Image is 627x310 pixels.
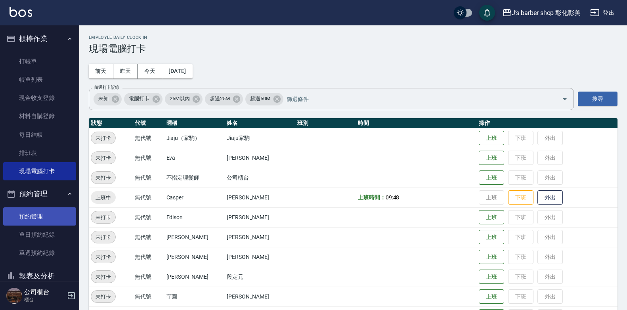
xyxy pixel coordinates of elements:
[133,188,164,207] td: 無代號
[3,207,76,226] a: 預約管理
[133,128,164,148] td: 無代號
[133,267,164,287] td: 無代號
[94,84,119,90] label: 篩選打卡記錄
[358,194,386,201] b: 上班時間：
[24,296,65,303] p: 櫃台
[225,227,295,247] td: [PERSON_NAME]
[578,92,617,106] button: 搜尋
[225,128,295,148] td: Jiaju家駒
[94,95,113,103] span: 未知
[124,95,154,103] span: 電腦打卡
[3,244,76,262] a: 單週預約紀錄
[3,162,76,180] a: 現場電腦打卡
[225,247,295,267] td: [PERSON_NAME]
[285,92,548,106] input: 篩選條件
[133,168,164,188] td: 無代號
[164,168,225,188] td: 不指定理髮師
[91,174,115,182] span: 未打卡
[164,267,225,287] td: [PERSON_NAME]
[205,93,243,105] div: 超過25M
[479,151,504,165] button: 上班
[3,29,76,49] button: 櫃檯作業
[89,35,617,40] h2: Employee Daily Clock In
[225,267,295,287] td: 段定元
[499,5,584,21] button: J’s barber shop 彰化彰美
[537,190,563,205] button: 外出
[512,8,581,18] div: J’s barber shop 彰化彰美
[165,93,203,105] div: 25M以內
[6,288,22,304] img: Person
[225,188,295,207] td: [PERSON_NAME]
[479,250,504,264] button: 上班
[3,184,76,204] button: 預約管理
[164,287,225,306] td: 芋圓
[91,134,115,142] span: 未打卡
[587,6,617,20] button: 登出
[133,207,164,227] td: 無代號
[477,118,617,128] th: 操作
[91,273,115,281] span: 未打卡
[89,43,617,54] h3: 現場電腦打卡
[164,188,225,207] td: Casper
[479,170,504,185] button: 上班
[91,193,116,202] span: 上班中
[133,148,164,168] td: 無代號
[91,253,115,261] span: 未打卡
[91,233,115,241] span: 未打卡
[295,118,356,128] th: 班別
[205,95,235,103] span: 超過25M
[3,144,76,162] a: 排班表
[133,227,164,247] td: 無代號
[113,64,138,78] button: 昨天
[479,270,504,284] button: 上班
[133,118,164,128] th: 代號
[165,95,195,103] span: 25M以內
[124,93,162,105] div: 電腦打卡
[3,52,76,71] a: 打帳單
[133,287,164,306] td: 無代號
[245,93,283,105] div: 超過50M
[89,118,133,128] th: 狀態
[164,247,225,267] td: [PERSON_NAME]
[164,207,225,227] td: Edison
[164,118,225,128] th: 暱稱
[479,230,504,245] button: 上班
[3,71,76,89] a: 帳單列表
[133,247,164,267] td: 無代號
[479,131,504,145] button: 上班
[225,168,295,188] td: 公司櫃台
[94,93,122,105] div: 未知
[479,210,504,225] button: 上班
[164,128,225,148] td: Jiaju（家駒）
[162,64,192,78] button: [DATE]
[225,118,295,128] th: 姓名
[225,287,295,306] td: [PERSON_NAME]
[10,7,32,17] img: Logo
[138,64,162,78] button: 今天
[24,288,65,296] h5: 公司櫃台
[225,207,295,227] td: [PERSON_NAME]
[3,126,76,144] a: 每日結帳
[558,93,571,105] button: Open
[508,190,533,205] button: 下班
[3,107,76,125] a: 材料自購登錄
[479,289,504,304] button: 上班
[3,266,76,286] button: 報表及分析
[164,227,225,247] td: [PERSON_NAME]
[3,226,76,244] a: 單日預約紀錄
[91,213,115,222] span: 未打卡
[356,118,477,128] th: 時間
[91,154,115,162] span: 未打卡
[3,89,76,107] a: 現金收支登錄
[479,5,495,21] button: save
[225,148,295,168] td: [PERSON_NAME]
[89,64,113,78] button: 前天
[245,95,275,103] span: 超過50M
[386,194,400,201] span: 09:48
[91,293,115,301] span: 未打卡
[164,148,225,168] td: Eva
